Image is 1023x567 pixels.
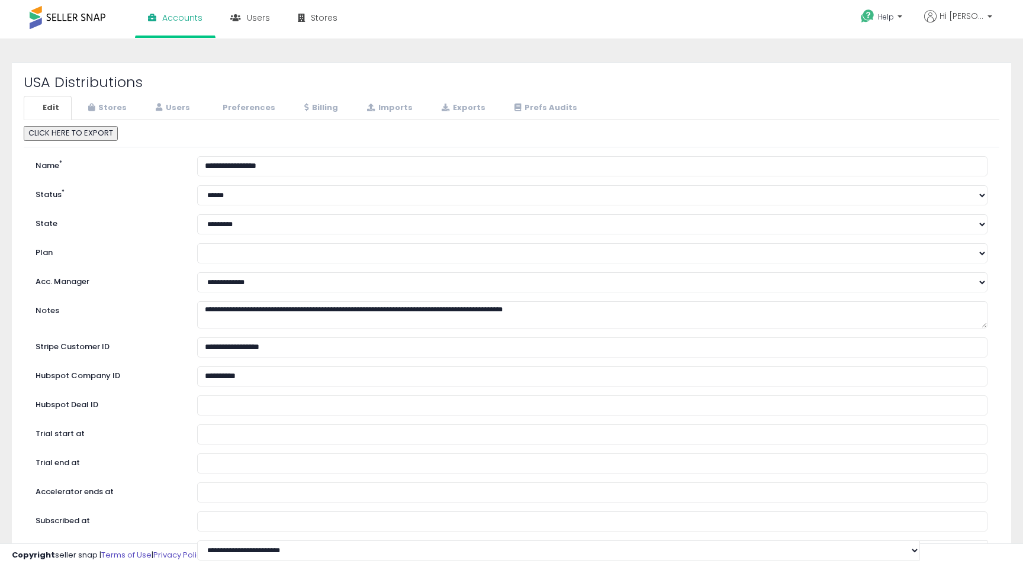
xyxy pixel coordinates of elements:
a: Hi [PERSON_NAME] [924,10,992,37]
button: CLICK HERE TO EXPORT [24,126,118,141]
label: Acc. Manager [27,272,188,288]
span: Help [878,12,894,22]
strong: Copyright [12,549,55,560]
h2: USA Distributions [24,75,999,90]
a: Billing [289,96,350,120]
a: Exports [426,96,498,120]
div: seller snap | | [12,550,205,561]
label: Hubspot Deal ID [27,395,188,411]
a: Privacy Policy [153,549,205,560]
span: Hi [PERSON_NAME] [940,10,984,22]
a: Terms of Use [101,549,152,560]
label: State [27,214,188,230]
a: Users [140,96,202,120]
span: Users [247,12,270,24]
label: Trial start at [27,424,188,440]
label: Stripe Customer ID [27,337,188,353]
label: Notes [27,301,188,317]
label: Subscribed at [27,511,188,527]
span: Stores [311,12,337,24]
label: Trial end at [27,453,188,469]
a: Imports [352,96,425,120]
i: Get Help [860,9,875,24]
a: Prefs Audits [499,96,590,120]
label: Accelerator ends at [27,482,188,498]
label: Status [27,185,188,201]
a: Preferences [204,96,288,120]
a: Edit [24,96,72,120]
a: Stores [73,96,139,120]
label: Plan [27,243,188,259]
label: Name [27,156,188,172]
label: Hubspot Company ID [27,366,188,382]
span: Accounts [162,12,202,24]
